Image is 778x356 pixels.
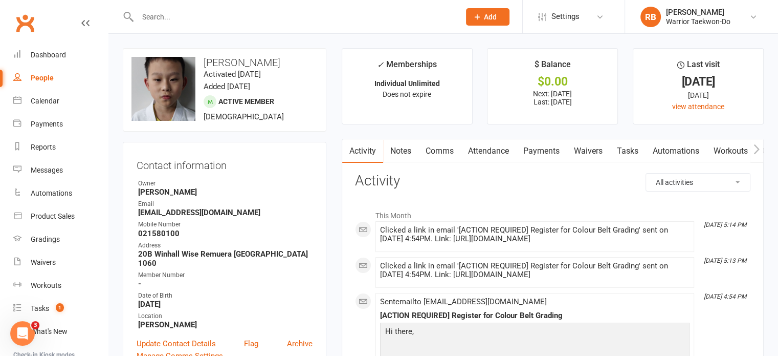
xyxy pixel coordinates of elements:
div: Automations [31,189,72,197]
div: Workouts [31,281,61,289]
a: Reports [13,136,108,159]
a: Payments [516,139,567,163]
div: Memberships [377,58,437,77]
div: Location [138,311,313,321]
a: Clubworx [12,10,38,36]
div: $0.00 [497,76,608,87]
div: People [31,74,54,82]
time: Activated [DATE] [204,70,261,79]
div: Email [138,199,313,209]
div: [DATE] [642,76,754,87]
div: Member Number [138,270,313,280]
a: Automations [13,182,108,205]
div: Clicked a link in email '[ACTION REQUIRED] Register for Colour Belt Grading' sent on [DATE] 4:54P... [380,262,690,279]
div: Date of Birth [138,291,313,301]
div: $ Balance [535,58,571,76]
a: People [13,67,108,90]
div: [ACTION REQUIRED] Register for Colour Belt Grading [380,311,690,320]
a: Update Contact Details [137,338,216,350]
p: Next: [DATE] Last: [DATE] [497,90,608,106]
strong: [DATE] [138,300,313,309]
div: Last visit [677,58,720,76]
time: Added [DATE] [204,82,250,91]
a: Gradings [13,228,108,251]
div: Warrior Taekwon-Do [666,17,730,26]
a: Archive [287,338,313,350]
strong: Individual Unlimited [374,79,440,88]
div: Clicked a link in email '[ACTION REQUIRED] Register for Colour Belt Grading' sent on [DATE] 4:54P... [380,226,690,243]
div: Calendar [31,97,59,105]
a: Flag [244,338,258,350]
a: What's New [13,320,108,343]
a: Tasks 1 [13,297,108,320]
strong: 20B Winhall Wise Remuera [GEOGRAPHIC_DATA] 1060 [138,249,313,268]
div: Gradings [31,235,60,243]
a: Automations [646,139,706,163]
strong: [EMAIL_ADDRESS][DOMAIN_NAME] [138,208,313,217]
a: Waivers [567,139,610,163]
span: Add [484,13,497,21]
div: Waivers [31,258,56,266]
iframe: Intercom live chat [10,321,35,346]
div: [PERSON_NAME] [666,8,730,17]
span: Does not expire [383,90,431,98]
strong: 021580100 [138,229,313,238]
h3: Contact information [137,156,313,171]
span: 3 [31,321,39,329]
div: Dashboard [31,51,66,59]
a: Dashboard [13,44,108,67]
a: view attendance [672,102,724,111]
a: Comms [418,139,461,163]
div: Owner [138,179,313,189]
a: Tasks [610,139,646,163]
div: Product Sales [31,212,75,220]
strong: - [138,279,313,288]
div: Messages [31,166,63,174]
p: Hi there, [383,325,687,340]
div: RB [640,7,661,27]
div: Payments [31,120,63,128]
i: [DATE] 5:14 PM [704,221,746,228]
a: Messages [13,159,108,182]
span: Sent email to [EMAIL_ADDRESS][DOMAIN_NAME] [380,297,547,306]
a: Product Sales [13,205,108,228]
div: Address [138,241,313,250]
li: This Month [355,205,750,221]
a: Notes [383,139,418,163]
strong: [PERSON_NAME] [138,187,313,197]
div: Mobile Number [138,220,313,229]
div: [DATE] [642,90,754,101]
span: [DEMOGRAPHIC_DATA] [204,112,284,121]
i: [DATE] 4:54 PM [704,293,746,300]
a: Activity [342,139,383,163]
div: Tasks [31,304,49,312]
h3: Activity [355,173,750,189]
i: [DATE] 5:13 PM [704,257,746,264]
span: Settings [551,5,580,28]
a: Calendar [13,90,108,113]
span: 1 [56,303,64,312]
button: Add [466,8,509,26]
a: Attendance [461,139,516,163]
a: Waivers [13,251,108,274]
h3: [PERSON_NAME] [131,57,318,68]
input: Search... [135,10,453,24]
i: ✓ [377,60,384,70]
div: Reports [31,143,56,151]
a: Payments [13,113,108,136]
a: Workouts [13,274,108,297]
div: What's New [31,327,68,336]
span: Active member [218,97,274,106]
strong: [PERSON_NAME] [138,320,313,329]
img: image1684217485.png [131,57,195,121]
a: Workouts [706,139,755,163]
